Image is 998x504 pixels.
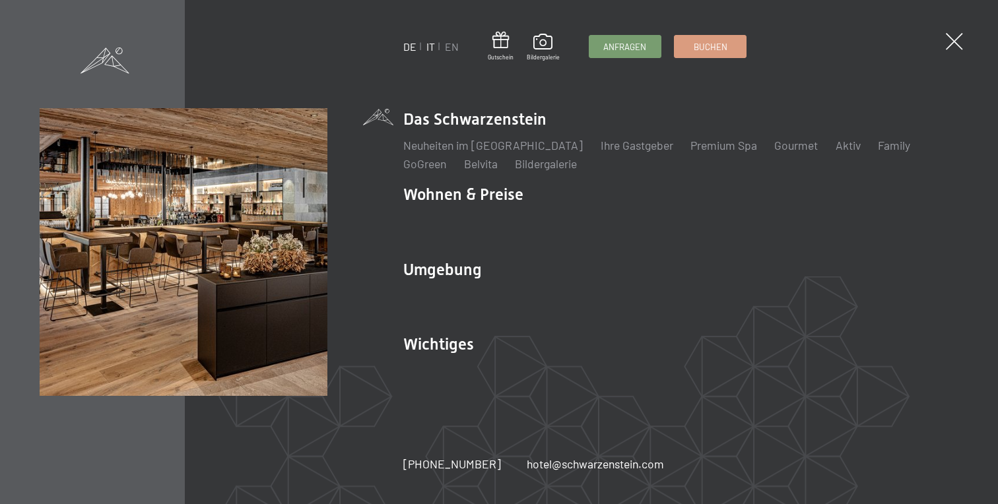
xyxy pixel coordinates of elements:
a: DE [403,40,416,53]
a: EN [445,40,459,53]
span: Gutschein [488,53,514,61]
a: Belvita [464,156,498,171]
a: [PHONE_NUMBER] [403,456,501,472]
span: Bildergalerie [527,53,560,61]
a: Gourmet [774,138,818,152]
a: Gutschein [488,32,514,61]
a: Buchen [675,36,746,57]
a: hotel@schwarzenstein.com [527,456,664,472]
a: Ihre Gastgeber [601,138,673,152]
a: Anfragen [589,36,661,57]
a: Bildergalerie [515,156,577,171]
span: Buchen [694,41,727,53]
a: GoGreen [403,156,446,171]
span: Anfragen [603,41,646,53]
a: Aktiv [836,138,861,152]
a: Bildergalerie [527,34,560,61]
a: Premium Spa [690,138,757,152]
a: IT [426,40,435,53]
a: Neuheiten im [GEOGRAPHIC_DATA] [403,138,583,152]
span: [PHONE_NUMBER] [403,457,501,471]
a: Family [878,138,910,152]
